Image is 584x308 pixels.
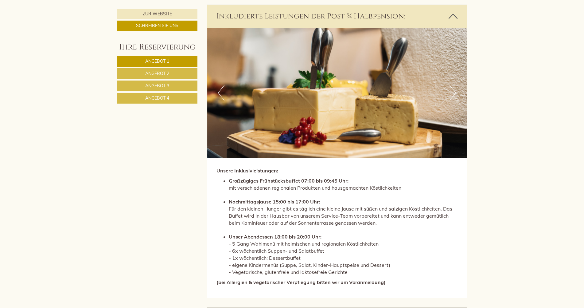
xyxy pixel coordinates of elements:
strong: Nachmittagsjause 15:00 bis 17:00 Uhr: [229,199,320,205]
span: Angebot 3 [145,83,169,89]
li: mit verschiedenen regionalen Produkten und hausgemachten Köstlichkeiten [229,177,458,199]
li: Für den kleinen Hunger gibt es täglich eine kleine Jause mit süßen und salzigen Köstlichkeiten. D... [229,198,458,233]
button: Next [450,85,456,101]
strong: Unser Abendessen 18:00 bis 20:00 Uhr: [229,234,321,240]
span: Angebot 4 [145,95,169,101]
span: Angebot 1 [145,58,169,64]
a: Zur Website [117,9,197,19]
button: Previous [218,85,224,101]
li: - 5 Gang Wahlmenü mit heimischen und regionalen Köstlichkeiten - 6x wöchentlich Suppen- und Salat... [229,233,458,275]
div: Ihre Reservierung [117,41,197,53]
div: Inkludierte Leistungen der Post ¾ Halbpension: [207,5,467,28]
strong: Großzügiges Frühstücksbuffet 07:00 bis 09:45 Uhr: [229,178,348,184]
a: Schreiben Sie uns [117,21,197,31]
span: Angebot 2 [145,71,169,76]
strong: (bei Allergien & vegetarischer Verpflegung bitten wir um Voranmeldung) [216,279,386,285]
strong: Unsere Inklusivleistungen: [216,168,278,174]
